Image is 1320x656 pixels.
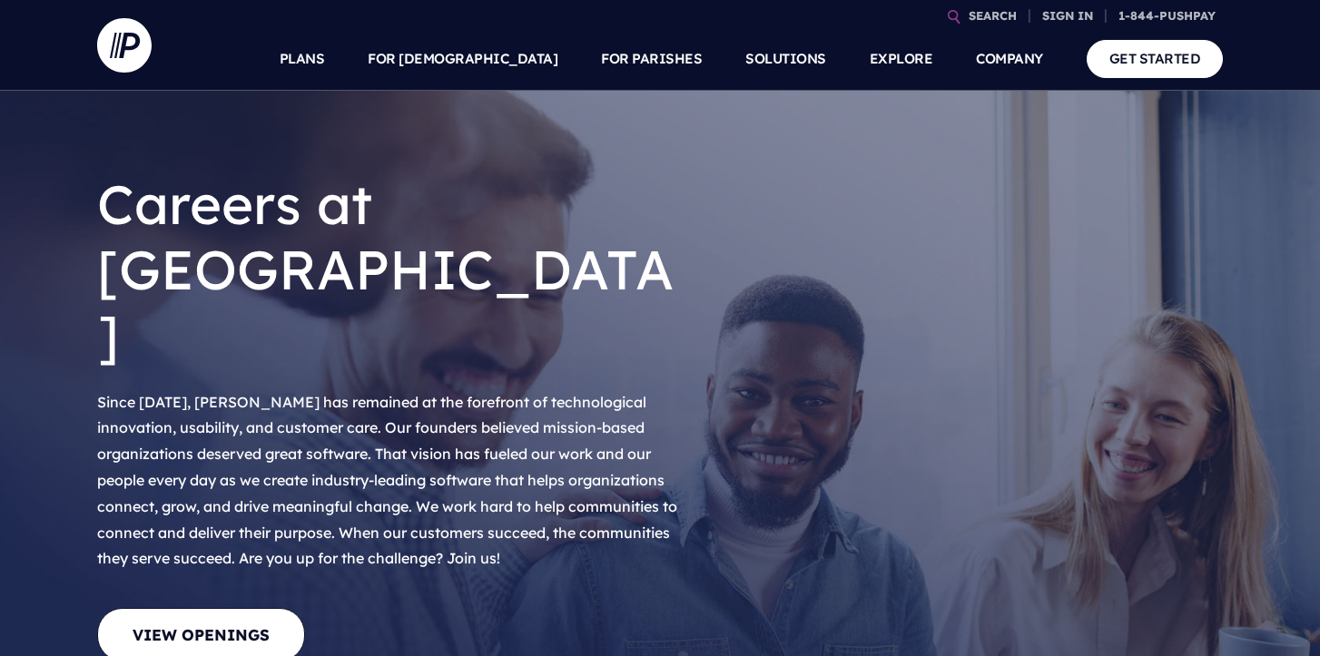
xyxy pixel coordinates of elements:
a: SOLUTIONS [745,27,826,91]
a: FOR PARISHES [601,27,702,91]
a: PLANS [280,27,325,91]
span: Since [DATE], [PERSON_NAME] has remained at the forefront of technological innovation, usability,... [97,393,677,568]
a: COMPANY [976,27,1043,91]
a: EXPLORE [870,27,933,91]
a: GET STARTED [1087,40,1224,77]
h1: Careers at [GEOGRAPHIC_DATA] [97,157,687,382]
a: FOR [DEMOGRAPHIC_DATA] [368,27,557,91]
